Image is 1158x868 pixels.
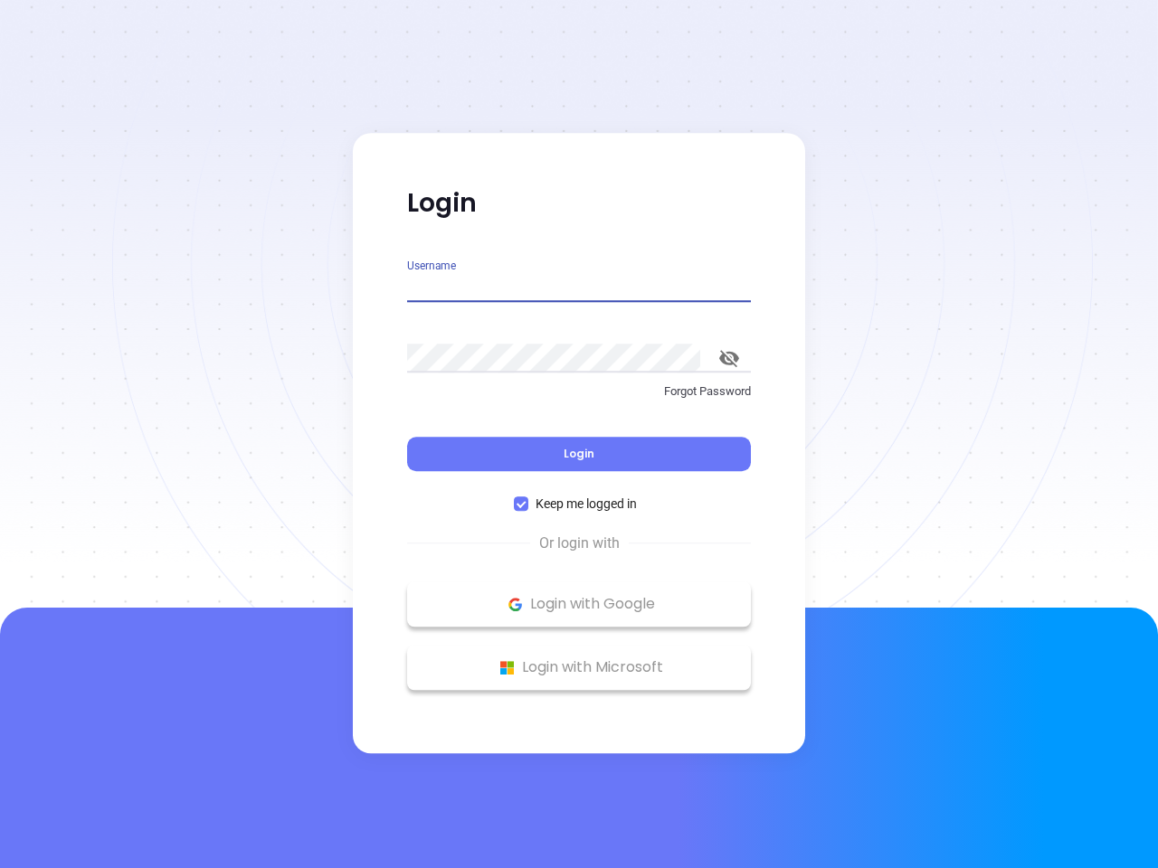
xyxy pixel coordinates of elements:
[528,494,644,514] span: Keep me logged in
[407,581,751,627] button: Google Logo Login with Google
[707,336,751,380] button: toggle password visibility
[496,656,518,679] img: Microsoft Logo
[407,382,751,415] a: Forgot Password
[416,590,742,618] p: Login with Google
[530,533,629,554] span: Or login with
[407,187,751,220] p: Login
[407,382,751,401] p: Forgot Password
[407,645,751,690] button: Microsoft Logo Login with Microsoft
[564,446,594,461] span: Login
[504,593,527,616] img: Google Logo
[407,437,751,471] button: Login
[407,260,456,271] label: Username
[416,654,742,681] p: Login with Microsoft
